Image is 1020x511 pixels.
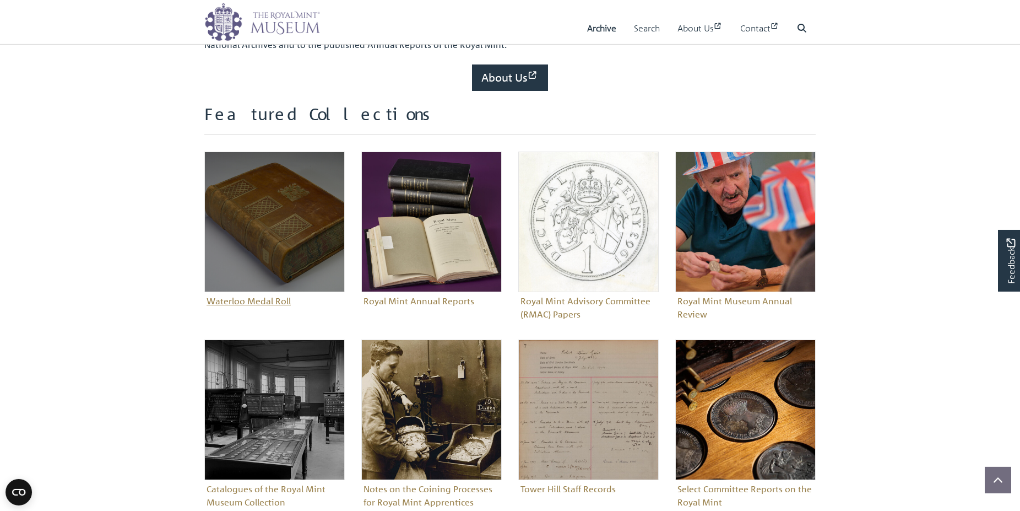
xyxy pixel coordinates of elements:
[675,340,816,511] a: Select Committee Reports on the Royal MintSelect Committee Reports on the Royal Mint
[353,152,510,340] div: Sub-collection
[204,3,320,41] img: logo_wide.png
[985,467,1011,493] button: Scroll to top
[1004,239,1017,284] span: Feedback
[204,340,345,511] a: Catalogues of the Royal Mint Museum CollectionCatalogues of the Royal Mint Museum Collection
[196,152,353,340] div: Sub-collection
[204,340,345,480] img: Catalogues of the Royal Mint Museum Collection
[740,13,779,44] a: Contact
[675,340,816,480] img: Select Committee Reports on the Royal Mint
[518,152,659,323] a: Royal Mint Advisory Committee (RMAC) PapersRoyal Mint Advisory Committee (RMAC) Papers
[204,152,345,292] img: Waterloo Medal Roll
[667,152,824,340] div: Sub-collection
[472,64,548,91] a: About Us
[518,152,659,292] img: Royal Mint Advisory Committee (RMAC) Papers
[204,104,816,135] h2: Featured Collections
[634,13,660,44] a: Search
[518,340,659,498] a: Tower Hill Staff RecordsTower Hill Staff Records
[361,152,502,310] a: Royal Mint Annual ReportsRoyal Mint Annual Reports
[998,230,1020,292] a: Would you like to provide feedback?
[6,479,32,505] button: Open CMP widget
[361,152,502,292] img: Royal Mint Annual Reports
[204,152,345,310] a: Waterloo Medal RollWaterloo Medal Roll
[675,152,816,292] img: Royal Mint Museum Annual Review
[361,340,502,511] a: Notes on the Coining Processes for Royal Mint ApprenticesNotes on the Coining Processes for Royal...
[677,13,723,44] a: About Us
[675,152,816,323] a: Royal Mint Museum Annual ReviewRoyal Mint Museum Annual Review
[510,152,667,340] div: Sub-collection
[518,340,659,480] img: Tower Hill Staff Records
[361,340,502,480] img: Notes on the Coining Processes for Royal Mint Apprentices
[587,13,616,44] a: Archive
